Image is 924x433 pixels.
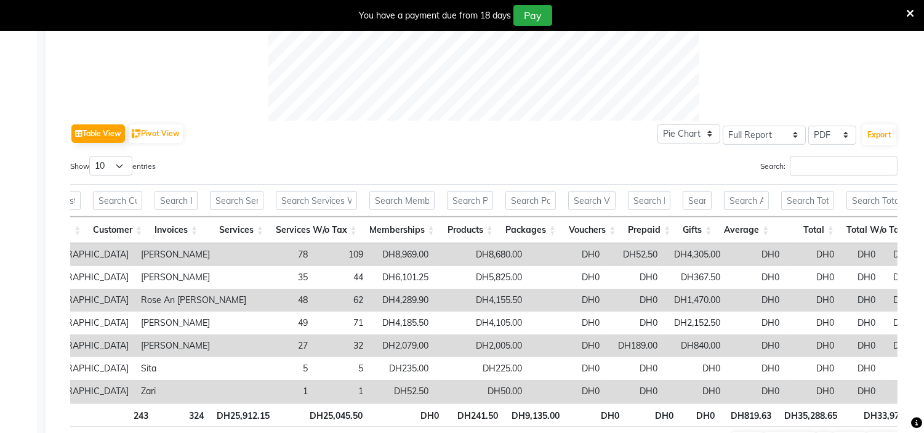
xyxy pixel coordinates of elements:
[369,289,435,312] td: DH4,289.90
[435,357,528,380] td: DH225.00
[721,403,777,427] th: DH819.63
[622,217,677,243] th: Prepaid: activate to sort column ascending
[204,217,270,243] th: Services: activate to sort column ascending
[726,357,785,380] td: DH0
[785,289,840,312] td: DH0
[369,403,446,427] th: DH0
[252,334,314,357] td: 27
[135,380,252,403] td: Zari
[435,334,528,357] td: DH2,005.00
[790,156,898,176] input: Search:
[314,243,369,266] td: 109
[369,266,435,289] td: DH6,101.25
[528,289,606,312] td: DH0
[369,334,435,357] td: DH2,079.00
[87,217,148,243] th: Customer: activate to sort column ascending
[270,217,363,243] th: Services W/o Tax: activate to sort column ascending
[135,357,252,380] td: Sita
[314,334,369,357] td: 32
[568,191,616,210] input: Search Vouchers
[664,334,726,357] td: DH840.00
[435,289,528,312] td: DH4,155.50
[499,217,562,243] th: Packages: activate to sort column ascending
[132,129,141,139] img: pivot.png
[369,357,435,380] td: DH235.00
[435,380,528,403] td: DH50.00
[93,191,142,210] input: Search Customer
[93,403,155,427] th: 243
[680,403,721,427] th: DH0
[724,191,769,210] input: Search Average
[843,403,922,427] th: DH33,975.50
[840,334,882,357] td: DH0
[528,357,606,380] td: DH0
[726,243,785,266] td: DH0
[314,380,369,403] td: 1
[677,217,718,243] th: Gifts: activate to sort column ascending
[777,403,843,427] th: DH35,288.65
[135,312,252,334] td: [PERSON_NAME]
[276,191,357,210] input: Search Services W/o Tax
[369,312,435,334] td: DH4,185.50
[606,334,664,357] td: DH189.00
[840,357,882,380] td: DH0
[726,312,785,334] td: DH0
[252,380,314,403] td: 1
[505,191,556,210] input: Search Packages
[840,289,882,312] td: DH0
[840,243,882,266] td: DH0
[785,312,840,334] td: DH0
[155,403,210,427] th: 324
[135,243,252,266] td: [PERSON_NAME]
[513,5,552,26] button: Pay
[528,266,606,289] td: DH0
[359,9,511,22] div: You have a payment due from 18 days
[664,289,726,312] td: DH1,470.00
[785,266,840,289] td: DH0
[862,124,896,145] button: Export
[314,357,369,380] td: 5
[628,191,670,210] input: Search Prepaid
[664,243,726,266] td: DH4,305.00
[606,357,664,380] td: DH0
[840,217,920,243] th: Total W/o Tax: activate to sort column ascending
[369,380,435,403] td: DH52.50
[664,312,726,334] td: DH2,152.50
[528,380,606,403] td: DH0
[314,266,369,289] td: 44
[664,266,726,289] td: DH367.50
[135,266,252,289] td: [PERSON_NAME]
[781,191,834,210] input: Search Total
[252,243,314,266] td: 78
[775,217,840,243] th: Total: activate to sort column ascending
[435,266,528,289] td: DH5,825.00
[314,312,369,334] td: 71
[528,312,606,334] td: DH0
[148,217,204,243] th: Invoices: activate to sort column ascending
[135,289,252,312] td: Rose An [PERSON_NAME]
[606,289,664,312] td: DH0
[718,217,775,243] th: Average: activate to sort column ascending
[252,357,314,380] td: 5
[435,243,528,266] td: DH8,680.00
[606,266,664,289] td: DH0
[276,403,368,427] th: DH25,045.50
[840,312,882,334] td: DH0
[785,243,840,266] td: DH0
[683,191,712,210] input: Search Gifts
[504,403,566,427] th: DH9,135.00
[445,403,504,427] th: DH241.50
[664,357,726,380] td: DH0
[726,380,785,403] td: DH0
[626,403,680,427] th: DH0
[314,289,369,312] td: 62
[562,217,622,243] th: Vouchers: activate to sort column ascending
[606,243,664,266] td: DH52.50
[840,380,882,403] td: DH0
[89,156,132,176] select: Showentries
[135,334,252,357] td: [PERSON_NAME]
[664,380,726,403] td: DH0
[252,289,314,312] td: 48
[369,243,435,266] td: DH8,969.00
[70,156,156,176] label: Show entries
